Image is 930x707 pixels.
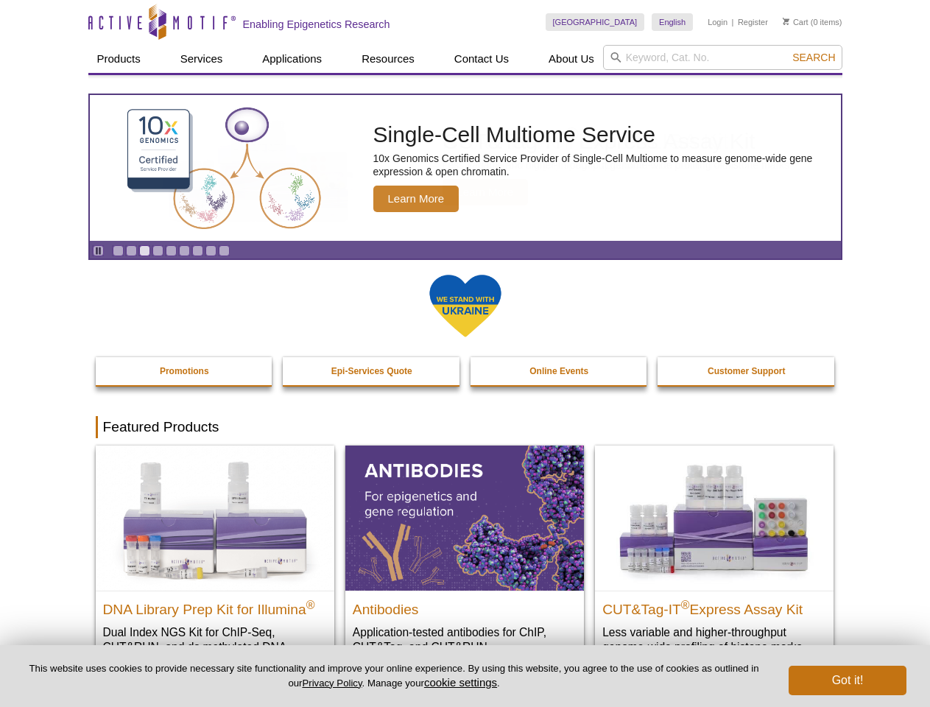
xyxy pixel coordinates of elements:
[139,245,150,256] a: Go to slide 3
[345,446,584,669] a: All Antibodies Antibodies Application-tested antibodies for ChIP, CUT&Tag, and CUT&RUN.
[708,17,728,27] a: Login
[353,595,577,617] h2: Antibodies
[179,245,190,256] a: Go to slide 6
[792,52,835,63] span: Search
[595,446,834,590] img: CUT&Tag-IT® Express Assay Kit
[540,45,603,73] a: About Us
[160,366,209,376] strong: Promotions
[205,245,216,256] a: Go to slide 8
[103,625,327,669] p: Dual Index NGS Kit for ChIP-Seq, CUT&RUN, and ds methylated DNA assays.
[90,95,841,241] article: Single-Cell Multiome Service
[152,245,163,256] a: Go to slide 4
[93,245,104,256] a: Toggle autoplay
[783,18,789,25] img: Your Cart
[88,45,149,73] a: Products
[24,662,764,690] p: This website uses cookies to provide necessary site functionality and improve your online experie...
[708,366,785,376] strong: Customer Support
[789,666,906,695] button: Got it!
[658,357,836,385] a: Customer Support
[471,357,649,385] a: Online Events
[243,18,390,31] h2: Enabling Epigenetics Research
[445,45,518,73] a: Contact Us
[788,51,839,64] button: Search
[96,357,274,385] a: Promotions
[192,245,203,256] a: Go to slide 7
[331,366,412,376] strong: Epi-Services Quote
[429,273,502,339] img: We Stand With Ukraine
[602,595,826,617] h2: CUT&Tag-IT Express Assay Kit
[783,13,842,31] li: (0 items)
[283,357,461,385] a: Epi-Services Quote
[126,245,137,256] a: Go to slide 2
[529,366,588,376] strong: Online Events
[345,446,584,590] img: All Antibodies
[353,45,423,73] a: Resources
[681,598,690,611] sup: ®
[306,598,315,611] sup: ®
[373,124,834,146] h2: Single-Cell Multiome Service
[113,101,334,236] img: Single-Cell Multiome Service
[373,152,834,178] p: 10x Genomics Certified Service Provider of Single-Cell Multiome to measure genome-wide gene expre...
[732,13,734,31] li: |
[603,45,842,70] input: Keyword, Cat. No.
[373,186,459,212] span: Learn More
[219,245,230,256] a: Go to slide 9
[96,416,835,438] h2: Featured Products
[96,446,334,683] a: DNA Library Prep Kit for Illumina DNA Library Prep Kit for Illumina® Dual Index NGS Kit for ChIP-...
[103,595,327,617] h2: DNA Library Prep Kit for Illumina
[253,45,331,73] a: Applications
[738,17,768,27] a: Register
[424,676,497,689] button: cookie settings
[602,625,826,655] p: Less variable and higher-throughput genome-wide profiling of histone marks​.
[783,17,809,27] a: Cart
[90,95,841,241] a: Single-Cell Multiome Service Single-Cell Multiome Service 10x Genomics Certified Service Provider...
[96,446,334,590] img: DNA Library Prep Kit for Illumina
[172,45,232,73] a: Services
[113,245,124,256] a: Go to slide 1
[302,678,362,689] a: Privacy Policy
[546,13,645,31] a: [GEOGRAPHIC_DATA]
[353,625,577,655] p: Application-tested antibodies for ChIP, CUT&Tag, and CUT&RUN.
[166,245,177,256] a: Go to slide 5
[595,446,834,669] a: CUT&Tag-IT® Express Assay Kit CUT&Tag-IT®Express Assay Kit Less variable and higher-throughput ge...
[652,13,693,31] a: English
